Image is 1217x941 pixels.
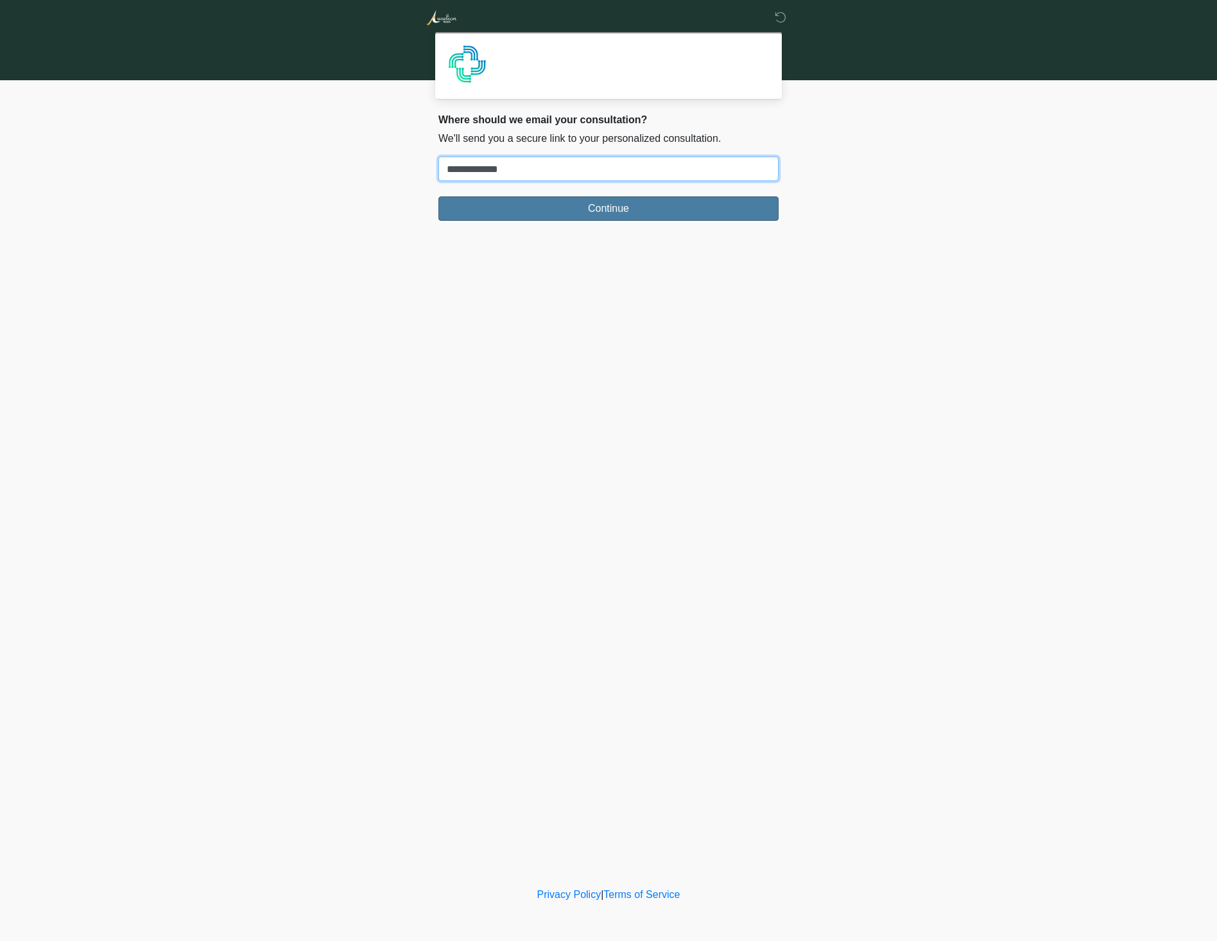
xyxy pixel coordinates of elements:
a: Privacy Policy [537,889,601,900]
img: Agent Avatar [448,45,487,83]
a: | [601,889,603,900]
p: We'll send you a secure link to your personalized consultation. [438,131,779,146]
button: Continue [438,196,779,221]
h2: Where should we email your consultation? [438,114,779,126]
img: Aurelion Med Spa Logo [426,10,457,26]
a: Terms of Service [603,889,680,900]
